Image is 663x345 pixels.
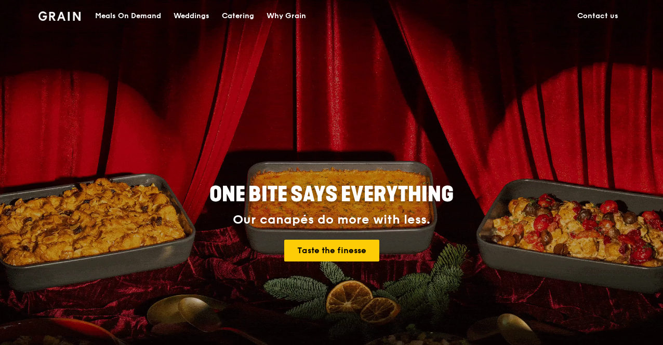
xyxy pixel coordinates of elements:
a: Weddings [167,1,216,32]
a: Why Grain [260,1,312,32]
a: Taste the finesse [284,240,379,261]
div: Meals On Demand [95,1,161,32]
a: Contact us [571,1,625,32]
div: Catering [222,1,254,32]
span: ONE BITE SAYS EVERYTHING [209,182,454,207]
div: Weddings [174,1,209,32]
div: Why Grain [267,1,306,32]
a: Catering [216,1,260,32]
div: Our canapés do more with less. [144,213,519,227]
img: Grain [38,11,81,21]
